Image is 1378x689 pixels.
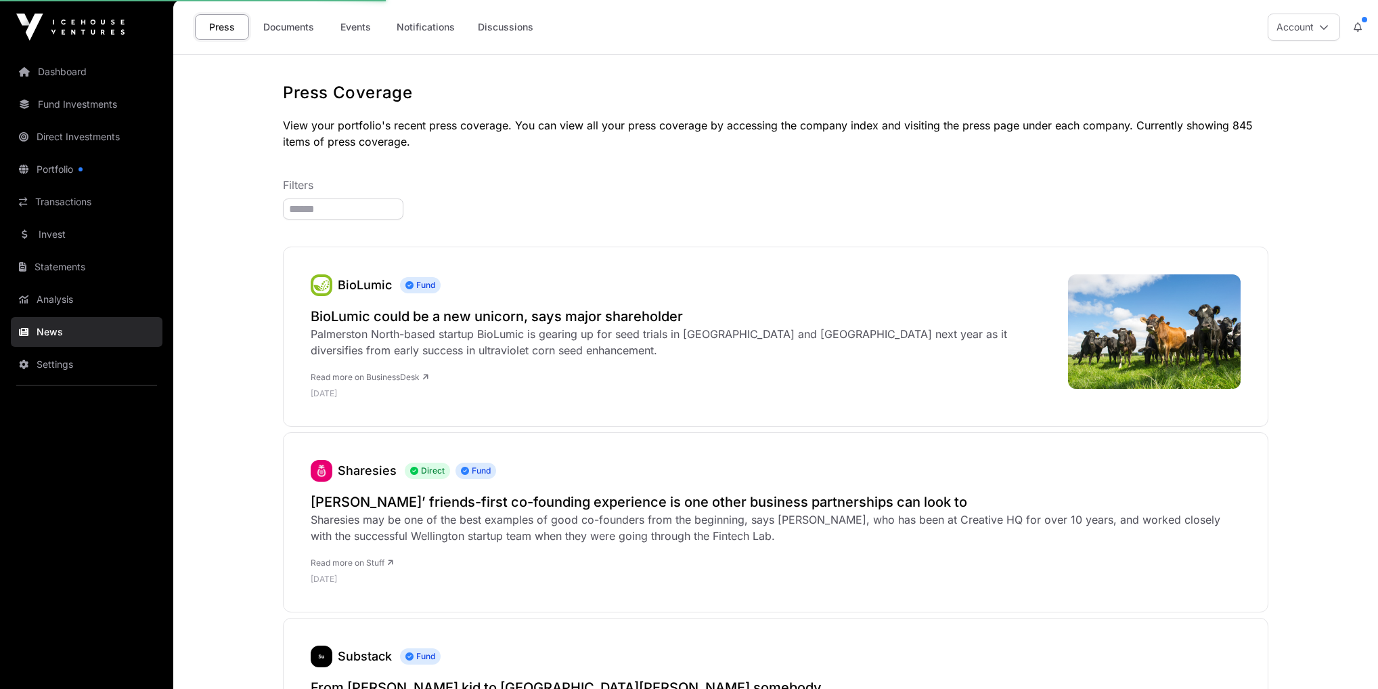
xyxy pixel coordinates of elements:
[400,648,441,665] span: Fund
[16,14,125,41] img: Icehouse Ventures Logo
[455,463,496,479] span: Fund
[1068,274,1241,389] img: Landscape-shot-of-cows-of-farm-L.jpg
[11,220,162,249] a: Invest
[283,117,1268,150] p: View your portfolio's recent press coverage. You can view all your press coverage by accessing th...
[1268,14,1340,41] button: Account
[311,307,1054,326] a: BioLumic could be a new unicorn, says major shareholder
[338,463,397,478] a: Sharesies
[328,14,382,40] a: Events
[311,646,332,667] a: Substack
[11,350,162,379] a: Settings
[11,89,162,119] a: Fund Investments
[311,493,1241,511] a: [PERSON_NAME]’ friends-first co-founding experience is one other business partnerships can look to
[11,252,162,282] a: Statements
[311,372,428,382] a: Read more on BusinessDesk
[11,154,162,184] a: Portfolio
[311,511,1241,544] div: Sharesies may be one of the best examples of good co-founders from the beginning, says [PERSON_NA...
[311,274,332,296] img: 0_ooS1bY_400x400.png
[311,388,1054,399] p: [DATE]
[388,14,464,40] a: Notifications
[311,460,332,482] img: sharesies_logo.jpeg
[405,463,450,479] span: Direct
[311,574,1241,585] p: [DATE]
[254,14,323,40] a: Documents
[469,14,542,40] a: Discussions
[11,122,162,152] a: Direct Investments
[11,187,162,217] a: Transactions
[311,274,332,296] a: BioLumic
[11,285,162,314] a: Analysis
[311,326,1054,358] div: Palmerston North-based startup BioLumic is gearing up for seed trials in [GEOGRAPHIC_DATA] and [G...
[311,460,332,482] a: Sharesies
[195,14,249,40] a: Press
[338,649,392,663] a: Substack
[311,646,332,667] img: substack435.png
[400,277,441,293] span: Fund
[1310,624,1378,689] iframe: Chat Widget
[11,57,162,87] a: Dashboard
[11,317,162,347] a: News
[283,177,1268,193] p: Filters
[311,558,393,568] a: Read more on Stuff
[338,278,392,292] a: BioLumic
[283,82,1268,104] h1: Press Coverage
